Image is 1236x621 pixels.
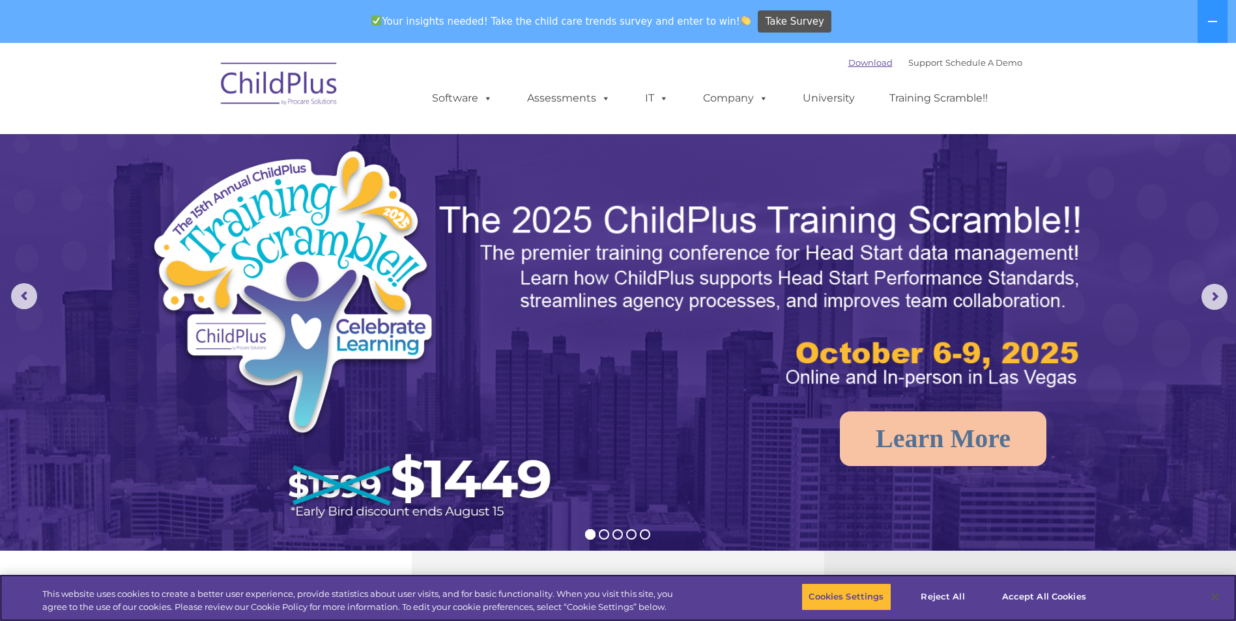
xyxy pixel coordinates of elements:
[1201,583,1229,611] button: Close
[42,588,680,613] div: This website uses cookies to create a better user experience, provide statistics about user visit...
[801,583,891,611] button: Cookies Settings
[766,10,824,33] span: Take Survey
[371,16,381,25] img: ✅
[741,16,751,25] img: 👏
[945,57,1022,68] a: Schedule A Demo
[690,85,781,111] a: Company
[181,139,237,149] span: Phone number
[908,57,943,68] a: Support
[848,57,1022,68] font: |
[419,85,506,111] a: Software
[902,583,984,611] button: Reject All
[366,8,756,34] span: Your insights needed! Take the child care trends survey and enter to win!
[790,85,868,111] a: University
[632,85,682,111] a: IT
[848,57,893,68] a: Download
[514,85,624,111] a: Assessments
[995,583,1093,611] button: Accept All Cookies
[181,86,221,96] span: Last name
[214,53,345,118] img: ChildPlus by Procare Solutions
[840,411,1046,466] a: Learn More
[876,85,1001,111] a: Training Scramble!!
[758,10,831,33] a: Take Survey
